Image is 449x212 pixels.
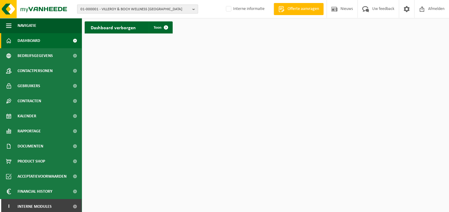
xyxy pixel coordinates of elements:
[85,21,142,33] h2: Dashboard verborgen
[18,154,45,169] span: Product Shop
[77,5,198,14] button: 01-000001 - VILLEROY & BOCH WELLNESS [GEOGRAPHIC_DATA]
[80,5,190,14] span: 01-000001 - VILLEROY & BOCH WELLNESS [GEOGRAPHIC_DATA]
[274,3,324,15] a: Offerte aanvragen
[225,5,265,14] label: Interne informatie
[18,184,52,199] span: Financial History
[286,6,320,12] span: Offerte aanvragen
[149,21,172,33] a: Toon
[18,18,36,33] span: Navigatie
[18,124,41,139] span: Rapportage
[18,48,53,63] span: Bedrijfsgegevens
[18,139,43,154] span: Documenten
[18,63,53,78] span: Contactpersonen
[154,26,161,30] span: Toon
[18,109,36,124] span: Kalender
[18,169,67,184] span: Acceptatievoorwaarden
[18,33,40,48] span: Dashboard
[18,78,40,93] span: Gebruikers
[18,93,41,109] span: Contracten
